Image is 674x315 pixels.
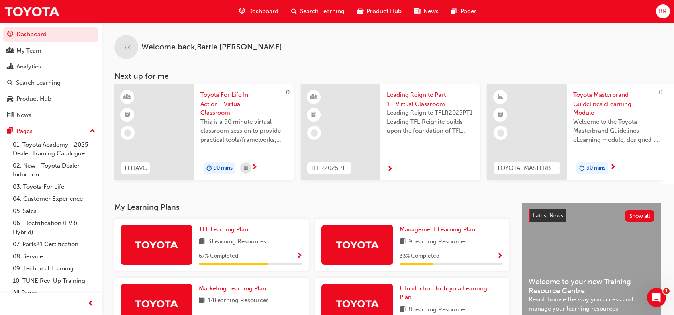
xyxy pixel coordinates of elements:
a: Product Hub [3,92,98,106]
span: BR [122,43,130,52]
span: Latest News [533,212,563,219]
a: TFL Learning Plan [199,225,251,234]
a: Marketing Learning Plan [199,284,269,293]
a: pages-iconPages [445,3,483,20]
span: Management Learning Plan [400,226,475,233]
img: Trak [135,238,178,252]
span: Search Learning [300,7,345,16]
span: news-icon [414,6,420,16]
button: DashboardMy TeamAnalyticsSearch LearningProduct HubNews [3,25,98,124]
div: Search Learning [16,78,61,88]
span: 8 Learning Resources [409,305,467,315]
button: Show Progress [296,251,302,261]
span: Product Hub [366,7,402,16]
a: 04. Customer Experience [10,193,98,205]
span: booktick-icon [498,110,503,120]
a: Dashboard [3,27,98,42]
a: My Team [3,43,98,58]
div: Product Hub [16,94,51,104]
a: 01. Toyota Academy - 2025 Dealer Training Catalogue [10,139,98,160]
span: learningRecordVerb_NONE-icon [497,129,504,137]
a: 0TFLIAVCToyota For Life In Action - Virtual ClassroomThis is a 90 minute virtual classroom sessio... [114,84,294,180]
a: 03. Toyota For Life [10,181,98,193]
span: Revolutionise the way you access and manage your learning resources. [529,295,654,313]
button: Pages [3,124,98,139]
span: BR [659,7,667,16]
span: TFLIAVC [124,164,147,173]
a: 10. TUNE Rev-Up Training [10,275,98,287]
span: next-icon [387,166,393,173]
span: booktick-icon [125,110,130,120]
span: 3 Learning Resources [208,237,266,247]
a: News [3,108,98,123]
span: chart-icon [7,63,13,70]
span: 0 [286,89,290,96]
img: Trak [335,297,379,311]
span: Marketing Learning Plan [199,285,266,292]
span: guage-icon [239,6,245,16]
a: 0TOYOTA_MASTERBRAND_ELToyota Masterbrand Guidelines eLearning ModuleWelcome to the Toyota Masterb... [487,84,666,180]
span: Welcome back , Barrie [PERSON_NAME] [141,43,282,52]
span: book-icon [400,305,406,315]
span: search-icon [291,6,297,16]
span: TFLR2025PT1 [310,164,348,173]
span: Introduction to Toyota Learning Plan [400,285,487,301]
a: Search Learning [3,76,98,90]
img: Trak [335,238,379,252]
span: News [423,7,439,16]
span: learningResourceType_ELEARNING-icon [498,92,503,102]
div: Pages [16,127,33,136]
div: News [16,111,31,120]
span: 9 Learning Resources [409,237,467,247]
span: next-icon [251,164,257,171]
span: next-icon [610,164,616,171]
iframe: Intercom live chat [647,288,666,307]
span: calendar-icon [244,163,248,173]
button: Show Progress [497,251,503,261]
span: Toyota Masterbrand Guidelines eLearning Module [573,90,660,117]
span: car-icon [357,6,363,16]
a: 06. Electrification (EV & Hybrid) [10,217,98,238]
img: Trak [4,2,60,20]
a: 08. Service [10,250,98,263]
a: news-iconNews [408,3,445,20]
span: pages-icon [7,128,13,135]
a: search-iconSearch Learning [285,3,351,20]
span: news-icon [7,112,13,119]
span: Show Progress [497,253,503,260]
span: learningResourceType_INSTRUCTOR_LED-icon [311,92,317,102]
a: 05. Sales [10,205,98,217]
span: Dashboard [248,7,278,16]
a: All Pages [10,287,98,299]
a: guage-iconDashboard [233,3,285,20]
div: My Team [16,46,41,55]
span: up-icon [90,126,95,137]
button: BR [656,4,670,18]
a: Analytics [3,59,98,74]
span: learningRecordVerb_NONE-icon [311,129,318,137]
a: 07. Parts21 Certification [10,238,98,250]
a: Management Learning Plan [400,225,478,234]
span: learningRecordVerb_NONE-icon [124,129,131,137]
span: Show Progress [296,253,302,260]
span: prev-icon [88,299,94,309]
span: 90 mins [214,164,233,173]
span: 1 [663,288,670,294]
span: 0 [659,89,662,96]
span: people-icon [7,47,13,55]
h3: My Learning Plans [114,203,509,212]
h3: Next up for me [102,72,674,81]
span: book-icon [400,237,406,247]
div: Analytics [16,62,41,71]
span: 67 % Completed [199,252,238,261]
span: Leading Reignite TFLR2025PT1 Leading TFL Reignite builds upon the foundation of TFL Reignite, rea... [387,108,474,135]
span: Welcome to the Toyota Masterbrand Guidelines eLearning module, designed to enhance your knowledge... [573,117,660,145]
span: book-icon [199,296,205,306]
span: car-icon [7,96,13,103]
button: Show all [625,210,655,222]
span: book-icon [199,237,205,247]
span: Toyota For Life In Action - Virtual Classroom [200,90,287,117]
span: pages-icon [451,6,457,16]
